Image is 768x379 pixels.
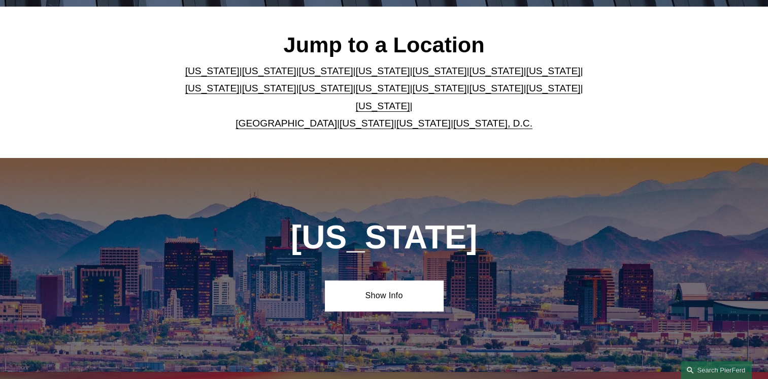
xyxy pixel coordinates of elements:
[526,83,580,93] a: [US_STATE]
[177,31,591,58] h2: Jump to a Location
[356,66,410,76] a: [US_STATE]
[412,66,466,76] a: [US_STATE]
[242,66,296,76] a: [US_STATE]
[236,219,532,256] h1: [US_STATE]
[236,118,337,129] a: [GEOGRAPHIC_DATA]
[185,83,240,93] a: [US_STATE]
[453,118,532,129] a: [US_STATE], D.C.
[356,83,410,93] a: [US_STATE]
[340,118,394,129] a: [US_STATE]
[469,83,523,93] a: [US_STATE]
[681,361,752,379] a: Search this site
[299,83,353,93] a: [US_STATE]
[469,66,523,76] a: [US_STATE]
[299,66,353,76] a: [US_STATE]
[185,66,240,76] a: [US_STATE]
[396,118,451,129] a: [US_STATE]
[325,280,443,311] a: Show Info
[526,66,580,76] a: [US_STATE]
[412,83,466,93] a: [US_STATE]
[177,62,591,133] p: | | | | | | | | | | | | | | | | | |
[242,83,296,93] a: [US_STATE]
[356,101,410,111] a: [US_STATE]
